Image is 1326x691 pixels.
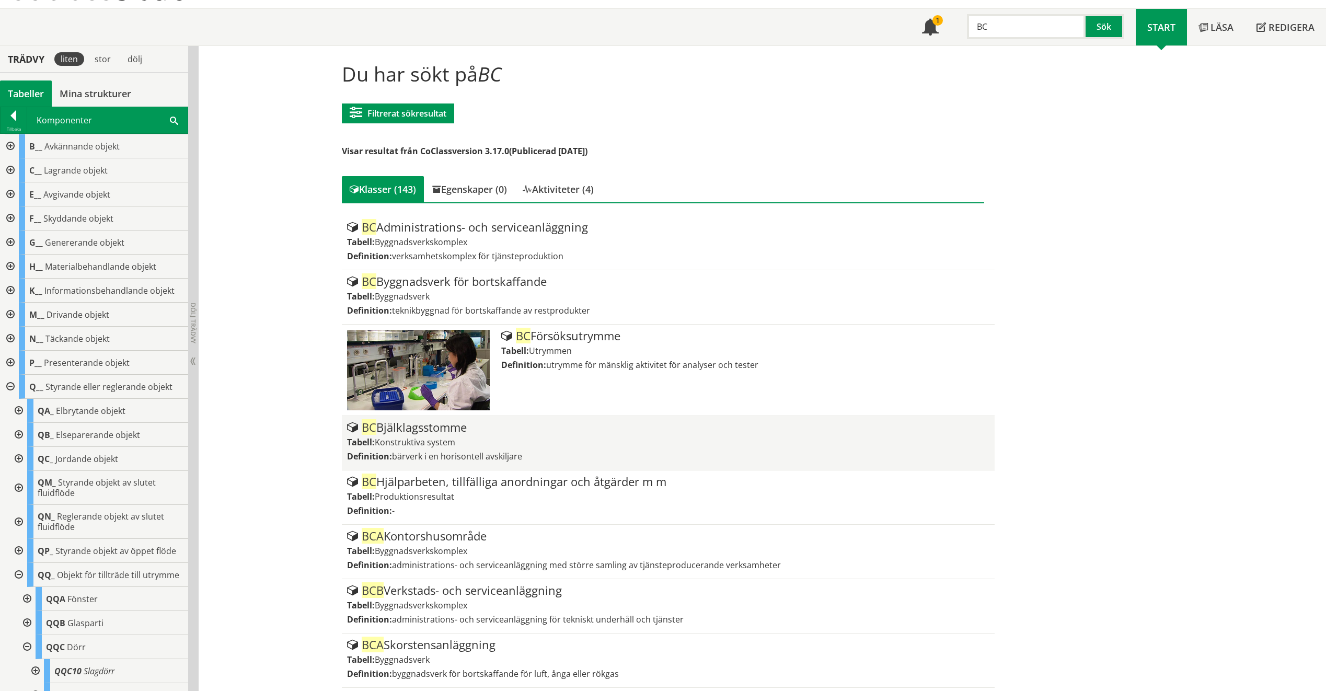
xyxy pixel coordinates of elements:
div: Försöksutrymme [501,330,989,342]
span: Täckande objekt [45,333,110,344]
span: BCB [362,582,384,598]
span: Byggnadsverkskomplex [375,545,467,557]
span: - [392,505,395,516]
span: Konstruktiva system [375,436,455,448]
div: Hjälparbeten, tillfälliga anordningar och åtgärder m m [347,476,989,488]
span: Slagdörr [84,665,114,677]
span: QB_ [38,429,54,441]
span: QM_ [38,477,56,488]
span: Elbrytande objekt [56,405,125,417]
a: 1 [910,9,950,45]
a: Mina strukturer [52,80,139,107]
label: Tabell: [347,236,375,248]
label: Definition: [347,451,392,462]
span: C__ [29,165,42,176]
a: Start [1136,9,1187,45]
div: Skorstensanläggning [347,639,989,651]
span: Styrande eller reglerande objekt [45,381,172,393]
span: Utrymmen [529,345,572,356]
span: QQC10 [54,665,82,677]
div: Administrations- och serviceanläggning [347,221,989,234]
span: Dölj trädvy [189,303,198,343]
div: stor [88,52,117,66]
span: Avgivande objekt [43,189,110,200]
span: P__ [29,357,42,368]
label: Tabell: [347,545,375,557]
label: Tabell: [501,345,529,356]
span: Styrande objekt av slutet fluidflöde [38,477,156,499]
label: Definition: [347,559,392,571]
span: bärverk i en horisontell avskiljare [392,451,522,462]
label: Tabell: [347,654,375,665]
span: Notifikationer [922,20,939,37]
span: Lagrande objekt [44,165,108,176]
div: dölj [121,52,148,66]
label: Definition: [347,614,392,625]
span: F__ [29,213,41,224]
span: BCA [362,637,384,652]
span: Läsa [1210,21,1233,33]
span: BC [362,474,376,489]
span: Materialbehandlande objekt [45,261,156,272]
span: Presenterande objekt [44,357,130,368]
span: BC [362,219,376,235]
span: Byggnadsverk [375,654,430,665]
span: Q__ [29,381,43,393]
span: BC [362,419,376,435]
span: utrymme för mänsklig aktivitet för analyser och tester [546,359,758,371]
div: 1 [932,15,943,26]
button: Filtrerat sökresultat [342,103,454,123]
span: Dörr [67,641,86,653]
label: Definition: [347,305,392,316]
span: teknikbyggnad för bortskaffande av restprodukter [392,305,590,316]
div: Verkstads- och serviceanläggning [347,584,989,597]
span: BC [478,60,501,87]
div: Tillbaka [1,125,27,133]
span: Jordande objekt [55,453,118,465]
label: Definition: [347,250,392,262]
span: QQ_ [38,569,55,581]
div: Bjälklagsstomme [347,421,989,434]
input: Sök [967,14,1086,39]
img: Tabell [347,330,490,410]
span: Redigera [1269,21,1315,33]
span: byggnadsverk för bortskaffande för luft, ånga eller rökgas [392,668,619,680]
span: N__ [29,333,43,344]
span: Produktionsresultat [375,491,454,502]
span: administrations- och serviceanläggning med större samling av tjänsteproducerande verksamheter [392,559,781,571]
span: Visar resultat från CoClassversion 3.17.0 [342,145,509,157]
h1: Du har sökt på [342,62,984,85]
div: Klasser (143) [342,176,424,202]
span: Start [1147,21,1175,33]
div: liten [54,52,84,66]
span: G__ [29,237,43,248]
span: E__ [29,189,41,200]
span: Genererande objekt [45,237,124,248]
a: Läsa [1187,9,1245,45]
span: QN_ [38,511,55,522]
span: BCA [362,528,384,544]
label: Tabell: [347,291,375,302]
span: QQC [46,641,65,653]
span: Drivande objekt [47,309,109,320]
span: QC_ [38,453,53,465]
span: QA_ [38,405,54,417]
span: Byggnadsverkskomplex [375,236,467,248]
span: Glasparti [67,617,103,629]
span: Reglerande objekt av slutet fluidflöde [38,511,164,533]
label: Definition: [347,668,392,680]
span: Byggnadsverk [375,291,430,302]
span: Avkännande objekt [44,141,120,152]
div: Komponenter [27,107,188,133]
label: Definition: [347,505,392,516]
div: Kontorshusområde [347,530,989,543]
span: Skyddande objekt [43,213,113,224]
div: Aktiviteter (4) [515,176,602,202]
span: H__ [29,261,43,272]
label: Tabell: [347,436,375,448]
label: Definition: [501,359,546,371]
span: Informationsbehandlande objekt [44,285,175,296]
span: M__ [29,309,44,320]
label: Tabell: [347,600,375,611]
span: verksamhetskomplex för tjänsteproduktion [392,250,563,262]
